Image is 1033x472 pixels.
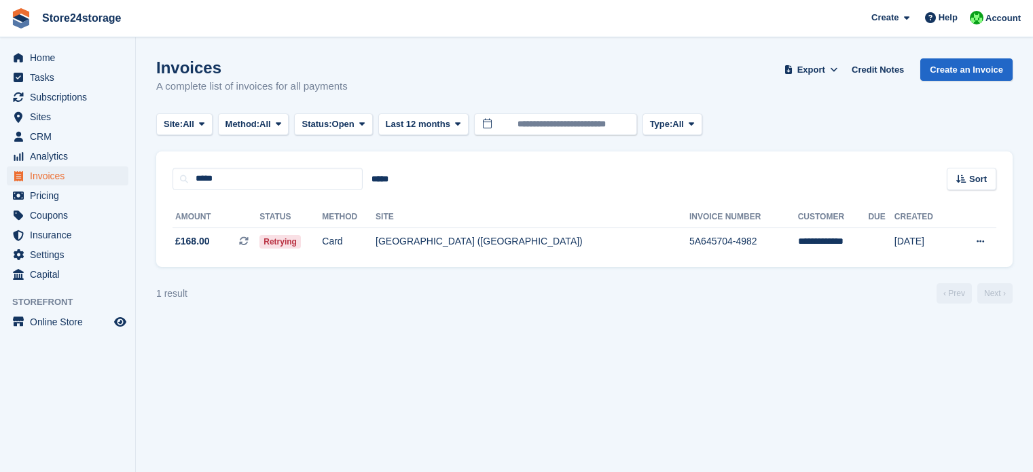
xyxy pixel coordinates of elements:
span: Analytics [30,147,111,166]
a: menu [7,186,128,205]
span: Subscriptions [30,88,111,107]
td: 5A645704-4982 [689,228,798,256]
a: menu [7,68,128,87]
a: menu [7,225,128,244]
span: Site: [164,117,183,131]
span: Create [871,11,899,24]
a: menu [7,147,128,166]
td: Card [322,228,376,256]
nav: Page [934,283,1015,304]
div: 1 result [156,287,187,301]
button: Site: All [156,113,213,136]
a: Create an Invoice [920,58,1013,81]
span: Last 12 months [386,117,450,131]
span: Storefront [12,295,135,309]
span: Type: [650,117,673,131]
th: Invoice Number [689,206,798,228]
a: menu [7,312,128,331]
th: Method [322,206,376,228]
a: Store24storage [37,7,127,29]
td: [GEOGRAPHIC_DATA] ([GEOGRAPHIC_DATA]) [376,228,689,256]
a: Credit Notes [846,58,909,81]
a: menu [7,166,128,185]
img: stora-icon-8386f47178a22dfd0bd8f6a31ec36ba5ce8667c1dd55bd0f319d3a0aa187defe.svg [11,8,31,29]
span: Sites [30,107,111,126]
th: Created [894,206,954,228]
span: CRM [30,127,111,146]
span: Method: [225,117,260,131]
button: Status: Open [294,113,372,136]
span: Capital [30,265,111,284]
span: Tasks [30,68,111,87]
span: Pricing [30,186,111,205]
span: Help [939,11,958,24]
span: Retrying [259,235,301,249]
span: Account [985,12,1021,25]
span: Invoices [30,166,111,185]
span: Sort [969,173,987,186]
a: menu [7,206,128,225]
th: Customer [798,206,869,228]
span: All [183,117,194,131]
td: [DATE] [894,228,954,256]
th: Status [259,206,322,228]
p: A complete list of invoices for all payments [156,79,348,94]
span: Settings [30,245,111,264]
a: Preview store [112,314,128,330]
span: Online Store [30,312,111,331]
h1: Invoices [156,58,348,77]
button: Export [781,58,841,81]
a: menu [7,265,128,284]
th: Amount [173,206,259,228]
button: Type: All [642,113,702,136]
span: Open [332,117,355,131]
a: menu [7,127,128,146]
span: Insurance [30,225,111,244]
span: All [672,117,684,131]
span: All [259,117,271,131]
a: menu [7,245,128,264]
span: Status: [302,117,331,131]
a: menu [7,107,128,126]
th: Site [376,206,689,228]
a: Previous [937,283,972,304]
img: Tracy Harper [970,11,983,24]
span: Home [30,48,111,67]
a: Next [977,283,1013,304]
a: menu [7,88,128,107]
button: Method: All [218,113,289,136]
span: Coupons [30,206,111,225]
a: menu [7,48,128,67]
span: £168.00 [175,234,210,249]
span: Export [797,63,825,77]
button: Last 12 months [378,113,469,136]
th: Due [868,206,894,228]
